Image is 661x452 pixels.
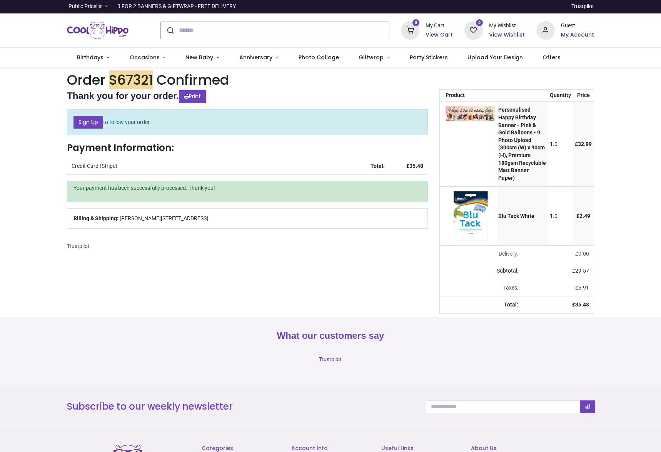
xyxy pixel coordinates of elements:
[575,251,589,257] span: £
[67,89,428,103] h2: Thank you for your order.
[67,141,174,154] strong: Payment Information:
[550,141,571,148] div: 1.0
[572,301,589,308] strong: £
[67,70,105,89] span: Order
[410,54,448,61] span: Party Stickers
[576,213,590,219] span: £
[229,48,289,68] a: Anniversary
[498,107,546,181] strong: Personalised Happy Birthday Banner - Pink & Gold Balloons - 9 Photo Upload (300cm (W) x 90cm (H),...
[550,213,571,220] div: 1.0
[489,22,525,30] div: My Wishlist
[239,54,272,61] span: Anniversary
[446,191,495,241] img: [BLU-TACK-WHITE] Blu Tack White
[67,243,90,249] a: Trustpilot
[412,19,420,27] sup: 0
[561,31,594,39] a: My Account
[578,251,589,257] span: 0.00
[464,27,483,33] a: 0
[579,213,590,219] span: 2.49
[161,22,179,39] button: Submit
[67,20,129,41] a: Logo of Cool Hippo
[575,141,592,147] span: £
[176,48,230,68] a: New Baby
[179,90,206,103] a: Print
[561,22,594,30] div: Guest
[349,48,400,68] a: Giftwrap
[542,54,561,61] span: Offers
[426,22,453,30] div: My Cart
[440,90,497,101] th: Product
[409,163,423,169] span: 35.48
[319,356,342,362] a: Trustpilot
[504,301,518,308] strong: Total:
[446,106,495,121] img: yfKKbQAAAAZJREFUAwDo7PREBDCKTQAAAABJRU5ErkJggg==
[73,116,103,129] a: Sign Up
[489,31,525,39] a: View Wishlist
[476,19,483,27] sup: 0
[575,268,589,274] span: 29.57
[299,54,339,61] span: Photo Collage
[67,3,108,10] a: Public Pricelist
[120,215,208,223] span: [PERSON_NAME][STREET_ADDRESS]
[117,3,236,10] div: 3 FOR 2 BANNERS & GIFTWRAP - FREE DELIVERY
[185,54,213,61] span: New Baby
[73,184,421,192] p: Your payment has been successfully processed. Thank you!
[548,90,573,101] th: Quantity
[498,213,534,219] strong: Blu Tack White
[578,141,592,147] span: 32.99
[426,31,453,39] a: View Cart
[67,158,351,175] td: Credit Card (Stripe)
[371,163,385,169] strong: Total:
[120,48,176,68] a: Occasions
[401,27,419,33] a: 0
[68,3,103,10] span: Public Pricelist
[67,48,120,68] a: Birthdays
[109,70,153,89] em: S67321
[440,280,523,296] td: Taxes:
[571,3,594,10] a: Trustpilot
[73,215,119,221] b: Billing & Shipping:
[440,263,523,280] td: Subtotal:
[575,301,589,308] span: 35.48
[467,54,523,61] span: Upload Your Design
[67,329,594,342] h2: What our customers say
[67,20,129,41] img: Cool Hippo
[578,285,589,291] span: 5.91
[157,70,229,89] span: Confirmed
[573,90,594,101] th: Price
[406,163,423,169] strong: £
[572,268,589,274] span: £
[440,246,523,263] td: Delivery will be updated after choosing a new delivery method
[67,400,414,413] h3: Subscribe to our weekly newsletter
[575,285,589,291] span: £
[67,109,428,136] p: to follow your order.
[130,54,160,61] span: Occasions
[359,54,384,61] span: Giftwrap
[77,54,103,61] span: Birthdays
